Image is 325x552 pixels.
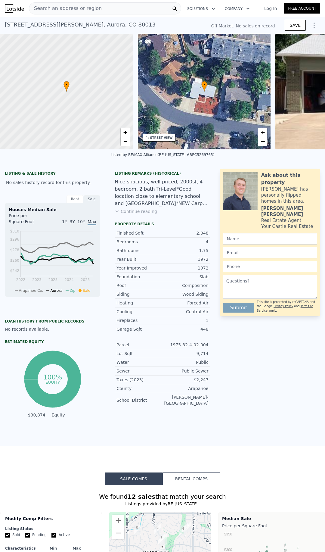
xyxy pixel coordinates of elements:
[162,274,209,280] div: Slab
[220,3,255,14] button: Company
[162,317,209,323] div: 1
[10,248,19,252] tspan: $278
[201,82,207,87] span: •
[116,342,162,348] div: Parcel
[154,524,161,535] div: 16097 E Cornell Pl
[111,153,215,157] div: Listed by RE/MAX Alliance (RE [US_STATE] #REC5269765)
[261,172,317,186] div: Ask about this property
[116,309,162,315] div: Cooling
[5,532,20,538] label: Sold
[115,171,210,176] div: Listing Remarks (Historical)
[25,532,47,538] label: Pending
[112,527,124,539] button: Zoom out
[116,265,162,271] div: Year Improved
[284,543,286,547] text: A
[70,219,75,224] span: 3Y
[266,544,268,548] text: E
[83,195,100,203] div: Sale
[116,317,162,323] div: Fireplaces
[116,291,162,297] div: Siding
[123,138,127,145] span: −
[63,81,70,92] div: •
[261,186,317,204] div: [PERSON_NAME] has personally flipped homes in this area.
[116,230,162,236] div: Finished Sqft
[5,533,10,538] input: Sold
[67,195,83,203] div: Rent
[261,138,265,145] span: −
[16,278,26,282] tspan: 2022
[32,278,42,282] tspan: 2023
[5,546,40,551] div: Characteristics
[162,385,209,391] div: Arapahoe
[51,412,78,418] td: Equity
[116,256,162,262] div: Year Built
[223,233,317,245] input: Name
[116,274,162,280] div: Foundation
[182,3,220,14] button: Solutions
[50,288,62,293] span: Aurora
[121,128,130,137] a: Zoom in
[274,304,293,308] a: Privacy Policy
[19,288,43,293] span: Arapahoe Co.
[112,515,124,527] button: Zoom in
[116,239,162,245] div: Bedrooms
[158,534,165,544] div: 3082 S Laredo Cir
[5,339,100,344] div: Estimated Equity
[83,288,91,293] span: Sale
[116,397,162,403] div: School District
[179,525,186,536] div: 2911 S Olathe Way
[297,546,299,550] text: F
[5,171,100,177] div: LISTING & SALE HISTORY
[10,269,19,273] tspan: $242
[5,20,156,29] div: [STREET_ADDRESS][PERSON_NAME] , Aurora , CO 80013
[70,288,76,293] span: Zip
[77,219,85,224] span: 10Y
[48,278,58,282] tspan: 2023
[162,256,209,262] div: 1972
[162,248,209,254] div: 1.75
[160,534,167,544] div: 3092 S Laredo Cir
[5,326,100,332] div: No records available.
[257,300,317,313] div: This site is protected by reCAPTCHA and the Google and apply.
[116,377,162,383] div: Taxes (2023)
[66,546,87,551] div: Max
[162,351,209,357] div: 9,714
[116,300,162,306] div: Heating
[162,368,209,374] div: Public Sewer
[284,3,320,14] a: Free Account
[29,5,102,12] span: Search an address or region
[162,291,209,297] div: Wood Siding
[162,359,209,365] div: Public
[162,342,209,348] div: 1975-32-4-02-004
[43,546,64,551] div: Min
[150,136,173,140] div: STREET VIEW
[162,300,209,306] div: Forced Air
[201,81,207,92] div: •
[116,351,162,357] div: Lot Sqft
[81,278,90,282] tspan: 2025
[128,493,156,500] strong: 12 sales
[115,178,210,207] div: Nice spacious, well priced, 2000sf, 4 bedroom, 2 bath Tri-Level*Good location close to elementary...
[116,359,162,365] div: Water
[258,137,267,146] a: Zoom out
[115,222,210,226] div: Property details
[5,516,97,526] div: Modify Comp Filters
[224,532,232,536] text: $350
[9,207,96,213] div: Houses Median Sale
[284,544,286,547] text: H
[184,522,191,532] div: 2880 S Olathe Ct
[162,230,209,236] div: 2,048
[162,239,209,245] div: 4
[257,304,313,312] a: Terms of Service
[222,516,321,522] div: Median Sale
[162,394,209,406] div: [PERSON_NAME]-[GEOGRAPHIC_DATA]
[5,4,24,13] img: Lotside
[121,137,130,146] a: Zoom out
[257,5,284,11] a: Log In
[10,258,19,263] tspan: $260
[223,247,317,258] input: Email
[261,217,302,223] div: Real Estate Agent
[25,533,30,538] input: Pending
[162,377,209,383] div: $2,247
[9,213,53,228] div: Price per Square Foot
